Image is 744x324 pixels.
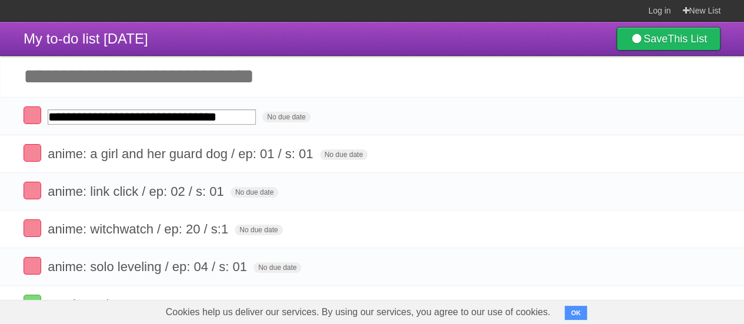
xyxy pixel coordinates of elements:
[48,146,316,161] span: anime: a girl and her guard dog / ep: 01 / s: 01
[262,112,310,122] span: No due date
[253,262,301,273] span: No due date
[565,306,588,320] button: OK
[48,259,250,274] span: anime: solo leveling / ep: 04 / s: 01
[24,295,41,312] label: Done
[24,257,41,275] label: Done
[24,182,41,199] label: Done
[24,219,41,237] label: Done
[320,149,368,160] span: No due date
[48,184,227,199] span: anime: link click / ep: 02 / s: 01
[154,300,562,324] span: Cookies help us deliver our services. By using our services, you agree to our use of cookies.
[616,27,720,51] a: SaveThis List
[48,222,231,236] span: anime: witchwatch / ep: 20 / s:1
[24,31,148,46] span: My to-do list [DATE]
[48,297,179,312] span: amulet#4 / page no:50
[24,106,41,124] label: Done
[231,187,278,198] span: No due date
[668,33,707,45] b: This List
[24,144,41,162] label: Done
[235,225,282,235] span: No due date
